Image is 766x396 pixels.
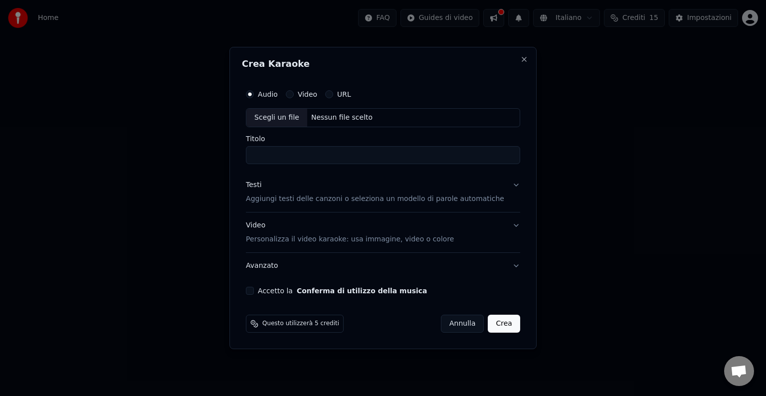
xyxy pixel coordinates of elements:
[337,91,351,98] label: URL
[246,212,520,252] button: VideoPersonalizza il video karaoke: usa immagine, video o colore
[246,253,520,279] button: Avanzato
[262,320,339,328] span: Questo utilizzerà 5 crediti
[242,59,524,68] h2: Crea Karaoke
[246,220,454,244] div: Video
[246,180,261,190] div: Testi
[246,135,520,142] label: Titolo
[298,91,317,98] label: Video
[258,91,278,98] label: Audio
[297,287,427,294] button: Accetto la
[307,113,377,123] div: Nessun file scelto
[246,234,454,244] p: Personalizza il video karaoke: usa immagine, video o colore
[258,287,427,294] label: Accetto la
[246,172,520,212] button: TestiAggiungi testi delle canzoni o seleziona un modello di parole automatiche
[488,315,520,333] button: Crea
[246,194,504,204] p: Aggiungi testi delle canzoni o seleziona un modello di parole automatiche
[246,109,307,127] div: Scegli un file
[441,315,484,333] button: Annulla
